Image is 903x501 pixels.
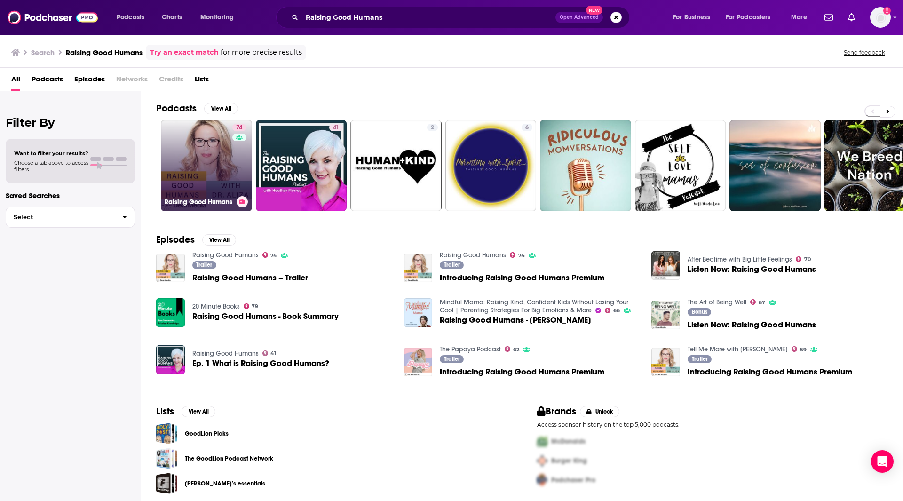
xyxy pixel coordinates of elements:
[302,10,555,25] input: Search podcasts, credits, & more...
[156,406,215,417] a: ListsView All
[156,448,177,469] a: The GoodLion Podcast Network
[870,7,891,28] button: Show profile menu
[221,47,302,58] span: for more precise results
[688,321,816,329] a: Listen Now: Raising Good Humans
[651,301,680,329] img: Listen Now: Raising Good Humans
[32,72,63,91] a: Podcasts
[156,10,188,25] a: Charts
[200,11,234,24] span: Monitoring
[560,15,599,20] span: Open Advanced
[688,265,816,273] span: Listen Now: Raising Good Humans
[513,348,519,352] span: 62
[333,123,339,133] span: 41
[11,72,20,91] a: All
[551,437,586,445] span: McDonalds
[692,356,708,362] span: Trailer
[605,308,620,313] a: 66
[440,316,591,324] span: Raising Good Humans - [PERSON_NAME]
[329,124,343,131] a: 41
[440,316,591,324] a: Raising Good Humans - Hunter Clarke-Fields
[195,72,209,91] a: Lists
[404,298,433,327] a: Raising Good Humans - Hunter Clarke-Fields
[651,251,680,280] img: Listen Now: Raising Good Humans
[262,350,277,356] a: 41
[688,255,792,263] a: After Bedtime with Big Little Feelings
[156,423,177,444] a: GoodLion Picks
[613,309,620,313] span: 66
[232,124,246,131] a: 74
[525,123,529,133] span: 6
[194,10,246,25] button: open menu
[444,262,460,268] span: Trailer
[156,345,185,374] img: Ep. 1 What is Raising Good Humans?
[270,351,276,356] span: 41
[750,299,765,305] a: 67
[688,368,852,376] a: Introducing Raising Good Humans Premium
[796,256,811,262] a: 70
[74,72,105,91] a: Episodes
[440,298,628,314] a: Mindful Mama: Raising Kind, Confident Kids Without Losing Your Cool | Parenting Strategies For Bi...
[533,470,551,490] img: Third Pro Logo
[784,10,819,25] button: open menu
[440,251,506,259] a: Raising Good Humans
[404,348,433,376] img: Introducing Raising Good Humans Premium
[156,103,197,114] h2: Podcasts
[580,406,620,417] button: Unlock
[870,7,891,28] span: Logged in as AtriaBooks
[117,11,144,24] span: Podcasts
[185,453,273,464] a: The GoodLion Podcast Network
[161,120,252,211] a: 74Raising Good Humans
[651,348,680,376] a: Introducing Raising Good Humans Premium
[116,72,148,91] span: Networks
[156,473,177,494] a: Tom’s essentials
[262,252,277,258] a: 74
[688,298,746,306] a: The Art of Being Well
[185,429,229,439] a: GoodLion Picks
[252,304,258,309] span: 79
[821,9,837,25] a: Show notifications dropdown
[440,368,604,376] a: Introducing Raising Good Humans Premium
[192,251,259,259] a: Raising Good Humans
[844,9,859,25] a: Show notifications dropdown
[792,346,807,352] a: 59
[270,254,277,258] span: 74
[192,359,329,367] span: Ep. 1 What is Raising Good Humans?
[445,120,537,211] a: 6
[66,48,143,57] h3: Raising Good Humans
[510,252,525,258] a: 74
[162,11,182,24] span: Charts
[666,10,722,25] button: open menu
[551,457,587,465] span: Burger King
[6,191,135,200] p: Saved Searches
[202,234,236,246] button: View All
[192,312,339,320] span: Raising Good Humans - Book Summary
[156,103,238,114] a: PodcastsView All
[156,254,185,282] img: Raising Good Humans – Trailer
[159,72,183,91] span: Credits
[522,124,532,131] a: 6
[8,8,98,26] img: Podchaser - Follow, Share and Rate Podcasts
[518,254,525,258] span: 74
[236,123,242,133] span: 74
[350,120,442,211] a: 2
[185,478,265,489] a: [PERSON_NAME]’s essentials
[533,432,551,451] img: First Pro Logo
[440,274,604,282] span: Introducing Raising Good Humans Premium
[192,274,308,282] a: Raising Good Humans – Trailer
[156,234,195,246] h2: Episodes
[14,159,88,173] span: Choose a tab above to access filters.
[440,345,501,353] a: The Papaya Podcast
[31,48,55,57] h3: Search
[6,214,115,220] span: Select
[673,11,710,24] span: For Business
